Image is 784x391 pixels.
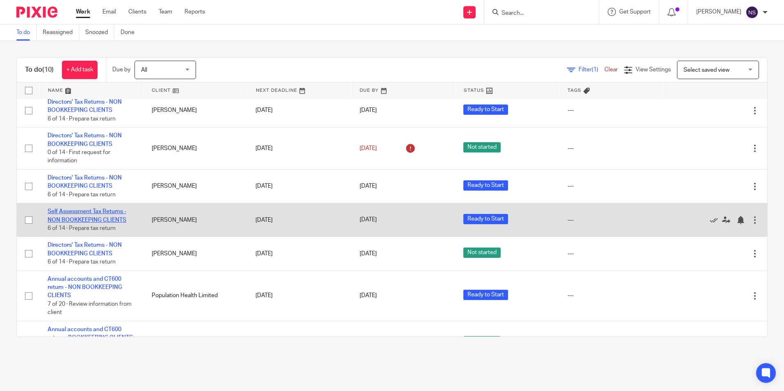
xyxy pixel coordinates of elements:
[121,25,141,41] a: Done
[48,301,132,316] span: 7 of 20 · Review information from client
[360,251,377,257] span: [DATE]
[247,169,351,203] td: [DATE]
[501,10,574,17] input: Search
[360,184,377,189] span: [DATE]
[604,67,618,73] a: Clear
[463,290,508,300] span: Ready to Start
[247,203,351,237] td: [DATE]
[579,67,604,73] span: Filter
[144,203,248,237] td: [PERSON_NAME]
[48,259,116,265] span: 6 of 14 · Prepare tax return
[48,192,116,198] span: 6 of 14 · Prepare tax return
[567,182,655,190] div: ---
[144,271,248,321] td: Population Health Limited
[745,6,759,19] img: svg%3E
[141,67,147,73] span: All
[463,336,501,346] span: Not started
[247,271,351,321] td: [DATE]
[48,175,122,189] a: Directors' Tax Returns - NON BOOKKEEPING CLIENTS
[85,25,114,41] a: Snoozed
[463,180,508,191] span: Ready to Start
[16,7,57,18] img: Pixie
[48,327,133,341] a: Annual accounts and CT600 return - BOOKKEEPING CLIENTS
[247,127,351,170] td: [DATE]
[48,242,122,256] a: Directors' Tax Returns - NON BOOKKEEPING CLIENTS
[62,61,98,79] a: + Add task
[247,321,351,363] td: [DATE]
[567,144,655,152] div: ---
[42,66,54,73] span: (10)
[463,214,508,224] span: Ready to Start
[48,150,110,164] span: 0 of 14 · First request for information
[144,169,248,203] td: [PERSON_NAME]
[48,133,122,147] a: Directors' Tax Returns - NON BOOKKEEPING CLIENTS
[48,209,126,223] a: Self Assessment Tax Returns - NON BOOKKEEPING CLIENTS
[48,99,122,113] a: Directors' Tax Returns - NON BOOKKEEPING CLIENTS
[103,8,116,16] a: Email
[25,66,54,74] h1: To do
[48,276,122,299] a: Annual accounts and CT600 return - NON BOOKKEEPING CLIENTS
[76,8,90,16] a: Work
[360,217,377,223] span: [DATE]
[185,8,205,16] a: Reports
[567,250,655,258] div: ---
[43,25,79,41] a: Reassigned
[360,293,377,299] span: [DATE]
[619,9,651,15] span: Get Support
[592,67,598,73] span: (1)
[247,94,351,127] td: [DATE]
[567,88,581,93] span: Tags
[463,248,501,258] span: Not started
[360,145,377,151] span: [DATE]
[567,291,655,300] div: ---
[48,116,116,122] span: 6 of 14 · Prepare tax return
[696,8,741,16] p: [PERSON_NAME]
[247,237,351,271] td: [DATE]
[567,216,655,224] div: ---
[636,67,671,73] span: View Settings
[159,8,172,16] a: Team
[16,25,36,41] a: To do
[463,105,508,115] span: Ready to Start
[710,216,722,224] a: Mark as done
[144,94,248,127] td: [PERSON_NAME]
[128,8,146,16] a: Clients
[684,67,729,73] span: Select saved view
[144,237,248,271] td: [PERSON_NAME]
[144,321,248,363] td: Gem Products UK Ltd
[48,225,116,231] span: 6 of 14 · Prepare tax return
[463,142,501,152] span: Not started
[144,127,248,170] td: [PERSON_NAME]
[360,108,377,114] span: [DATE]
[567,106,655,114] div: ---
[112,66,130,74] p: Due by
